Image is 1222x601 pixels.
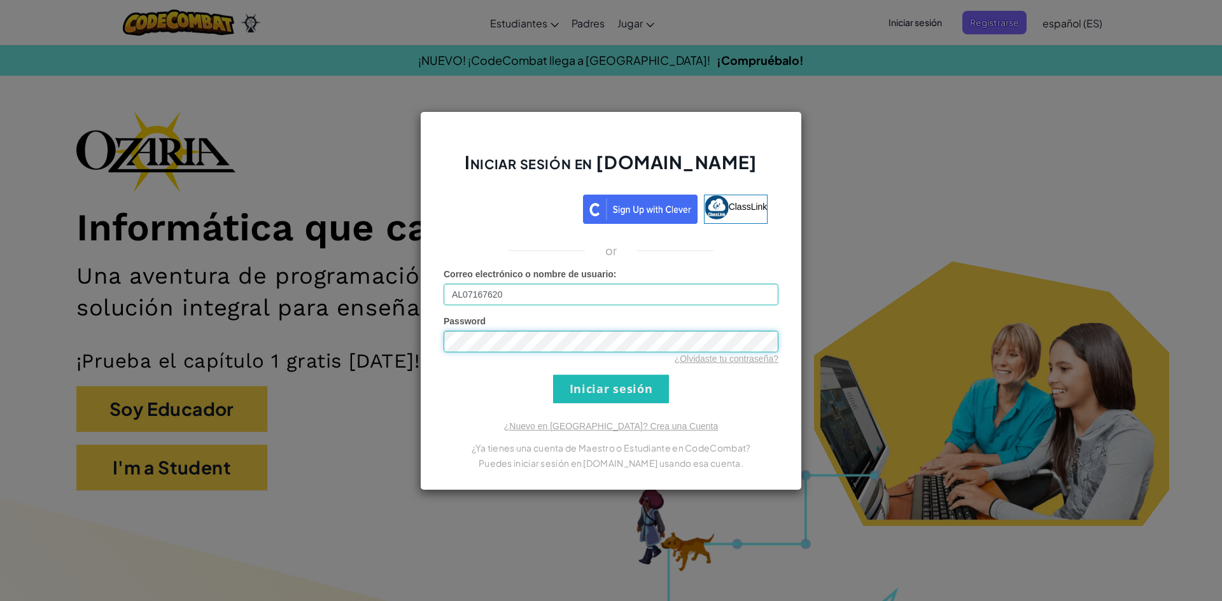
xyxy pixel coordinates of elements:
img: classlink-logo-small.png [705,195,729,219]
img: clever_sso_button@2x.png [583,195,698,224]
a: ¿Nuevo en [GEOGRAPHIC_DATA]? Crea una Cuenta [504,421,718,431]
p: or [605,243,617,258]
p: ¿Ya tienes una cuenta de Maestro o Estudiante en CodeCombat? [444,440,778,455]
iframe: Botón de Acceder con Google [448,193,583,221]
p: Puedes iniciar sesión en [DOMAIN_NAME] usando esa cuenta. [444,455,778,471]
a: ¿Olvidaste tu contraseña? [675,354,778,364]
label: : [444,268,617,280]
span: Correo electrónico o nombre de usuario [444,269,614,279]
input: Iniciar sesión [553,375,669,403]
span: Password [444,316,486,326]
h2: Iniciar sesión en [DOMAIN_NAME] [444,150,778,187]
span: ClassLink [729,201,768,211]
